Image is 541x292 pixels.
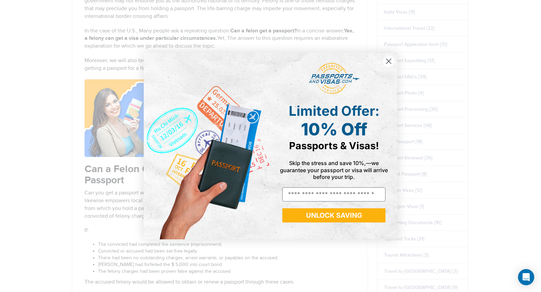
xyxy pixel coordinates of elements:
[289,140,379,152] span: Passports & Visas!
[383,55,395,67] button: Close dialog
[301,119,367,139] span: 10% Off
[282,208,385,222] button: UNLOCK SAVING
[280,160,388,180] span: Skip the stress and save 10%,—we guarantee your passport or visa will arrive before your trip.
[309,63,359,95] img: passports and visas
[518,269,534,285] div: Open Intercom Messenger
[144,53,270,239] img: de9cda0d-0715-46ca-9a25-073762a91ba7.png
[289,103,379,119] span: Limited Offer:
